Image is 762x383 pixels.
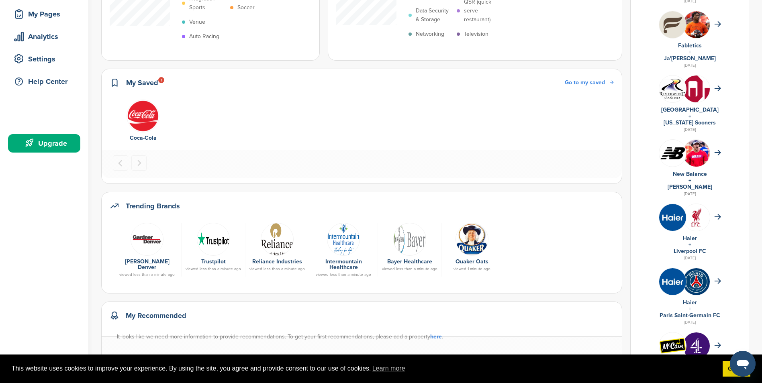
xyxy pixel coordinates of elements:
p: Data Security & Storage [416,6,453,24]
a: Quaker Oats [456,258,488,265]
img: Hb geub1 400x400 [659,11,686,38]
h2: Trending Brands [126,200,180,212]
a: + [688,113,691,120]
p: Networking [416,30,444,39]
div: viewed less than a minute ago [117,273,177,277]
div: [DATE] [639,62,741,69]
a: + [688,177,691,184]
a: [PERSON_NAME] [668,183,712,190]
img: Open uri20141112 50798 1if8zt7 [261,223,294,256]
a: Settings [8,50,80,68]
a: [GEOGRAPHIC_DATA] [661,106,719,113]
a: Open uri20141112 50798 1if8zt7 [249,223,305,255]
a: Data [117,223,177,255]
a: Help Center [8,72,80,91]
img: Trustpilot vector logo [197,223,230,256]
a: Open uri20141112 50798 1835pfb [446,223,498,255]
div: Upgrade [12,136,80,151]
img: Lbdn4 vk 400x400 [683,204,710,231]
a: My Pages [8,5,80,23]
a: learn more about cookies [371,363,407,375]
a: New Balance [673,171,707,177]
span: This website uses cookies to improve your experience. By using the site, you agree and provide co... [12,363,716,375]
a: Liverpool FC [674,248,706,255]
img: 451ddf96e958c635948cd88c29892565 [127,100,159,132]
button: Previous slide [113,155,128,171]
a: [PERSON_NAME] Denver [125,258,170,271]
img: Data [659,147,686,160]
a: dismiss cookie message [723,361,750,377]
button: Next slide [131,155,147,171]
a: Paris Saint-Germain FC [660,312,720,319]
div: [DATE] [639,319,741,326]
a: [US_STATE] Sooners [664,119,716,126]
img: 220px josh allen [683,140,710,177]
a: 451ddf96e958c635948cd88c29892565 Coca-Cola [117,100,169,143]
img: Data?1415805766 [683,75,710,112]
span: Go to my saved [565,79,605,86]
img: Open uri20141112 50798 1dw1l3m [393,223,426,256]
div: 1 [158,77,164,83]
a: here [430,333,442,340]
img: Open uri20141112 50798 1gyzy02 [659,338,686,354]
img: Open uri20141112 50798 1835pfb [456,223,488,256]
img: Ctknvhwm 400x400 [683,332,710,359]
a: Bayer Healthcare [387,258,432,265]
div: [DATE] [639,126,741,133]
img: Fh8myeok 400x400 [659,268,686,295]
div: [DATE] [639,255,741,262]
a: Trustpilot vector logo [186,223,241,255]
div: Analytics [12,29,80,44]
a: Intermountain Healthcare [325,258,362,271]
img: Data [131,223,163,256]
div: Help Center [12,74,80,89]
div: viewed 1 minute ago [446,267,498,271]
p: Auto Racing [189,32,219,41]
a: Trustpilot [201,258,226,265]
div: viewed less than a minute ago [186,267,241,271]
div: viewed less than a minute ago [313,273,374,277]
a: Ja'[PERSON_NAME] [664,55,716,62]
p: Venue [189,18,205,26]
p: Television [464,30,488,39]
a: + [688,241,691,248]
a: Haier [683,235,697,242]
img: Data [659,79,686,99]
a: Reliance Industries [252,258,302,265]
div: Coca-Cola [117,134,169,143]
iframe: Button to launch messaging window [730,351,756,377]
a: + [688,49,691,55]
div: viewed less than a minute ago [382,267,437,271]
div: My Pages [12,7,80,21]
img: 0x7wxqi8 400x400 [683,268,710,295]
a: Go to my saved [565,78,614,87]
a: Open uri20141112 50798 1dw1l3m [382,223,437,255]
a: + [688,306,691,312]
div: [DATE] [639,190,741,198]
div: Settings [12,52,80,66]
a: Fabletics [678,42,702,49]
div: It looks like we need more information to provide recommendations. To get your first recommendati... [117,332,615,341]
p: Soccer [237,3,255,12]
img: 250px intermountain healthcare 2005 logo.svg [327,223,360,256]
img: Ja'marr chase [683,11,710,43]
div: 1 of 1 [113,100,173,143]
h2: My Saved [126,77,158,88]
img: Fh8myeok 400x400 [659,204,686,231]
h2: My Recommended [126,310,186,321]
a: Upgrade [8,134,80,153]
div: viewed less than a minute ago [249,267,305,271]
a: Haier [683,299,697,306]
a: Analytics [8,27,80,46]
a: 250px intermountain healthcare 2005 logo.svg [313,223,374,255]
